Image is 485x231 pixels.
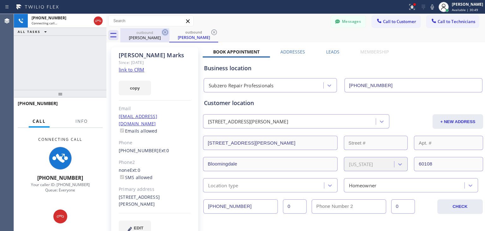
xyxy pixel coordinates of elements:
a: link to CRM [119,66,144,73]
div: [PERSON_NAME] Marks [119,52,191,59]
input: Emails allowed [120,128,124,133]
label: Membership [360,49,389,55]
span: Ext: 0 [159,147,169,153]
span: [PHONE_NUMBER] [32,15,66,21]
button: copy [119,81,151,95]
div: [PERSON_NAME] [121,35,169,41]
span: [PHONE_NUMBER] [18,100,58,106]
a: [EMAIL_ADDRESS][DOMAIN_NAME] [119,113,157,127]
span: Info [75,118,88,124]
div: outbound [170,30,218,34]
button: ALL TASKS [14,28,53,35]
div: Saul Marks [170,28,218,42]
div: [PERSON_NAME] [452,2,483,7]
span: Call to Customer [383,19,416,24]
div: Saul Marks [121,28,169,42]
div: [STREET_ADDRESS][PERSON_NAME] [119,194,191,208]
label: Emails allowed [119,128,158,134]
span: ALL TASKS [18,29,40,34]
input: City [203,157,338,171]
button: Messages [331,16,366,28]
input: Ext. [283,199,307,214]
input: Apt. # [414,136,483,150]
input: SMS allowed [120,175,124,179]
div: [STREET_ADDRESS][PERSON_NAME] [208,118,288,125]
input: Address [203,136,338,150]
button: Mute [428,3,437,11]
div: Primary address [119,186,191,193]
span: Available | 30:49 [452,8,478,12]
div: outbound [121,30,169,35]
input: Street # [344,136,408,150]
div: Location type [208,182,238,189]
div: [PERSON_NAME] [170,34,218,40]
div: Phone2 [119,159,191,166]
div: Phone [119,139,191,147]
button: Hang up [94,16,103,25]
input: Phone Number [203,199,278,214]
div: Homeowner [349,182,377,189]
span: Call to Technicians [438,19,475,24]
a: [PHONE_NUMBER] [119,147,159,153]
span: EDIT [134,226,143,230]
span: Call [33,118,46,124]
div: Since: [DATE] [119,59,191,66]
input: Ext. 2 [391,199,415,214]
div: Email [119,105,191,112]
input: Phone Number 2 [312,199,386,214]
button: CHECK [437,199,483,214]
button: Hang up [53,209,67,223]
button: + NEW ADDRESS [433,114,483,129]
div: none [119,167,191,181]
label: Leads [326,49,339,55]
input: ZIP [414,157,483,171]
input: Search [109,16,193,26]
input: Phone Number [344,78,483,92]
span: [PHONE_NUMBER] [37,174,83,181]
div: Subzero Repair Professionals [209,82,274,89]
label: Addresses [280,49,305,55]
label: Book Appointment [213,49,260,55]
span: Connecting call… [32,21,57,25]
span: Ext: 0 [130,167,140,173]
button: Call to Customer [372,16,420,28]
span: Your caller ID: [PHONE_NUMBER] Queue: Everyone [31,182,90,193]
button: Call to Technicians [427,16,479,28]
div: Customer location [204,99,482,107]
label: SMS allowed [119,174,153,180]
div: Business location [204,64,482,72]
button: Call [29,115,50,128]
button: Info [72,115,92,128]
span: Connecting Call [38,137,82,142]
